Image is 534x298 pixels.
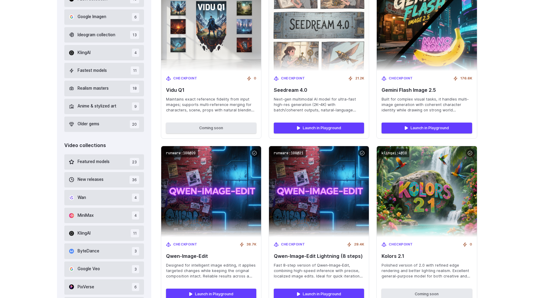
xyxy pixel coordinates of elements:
[132,13,139,21] span: 6
[355,76,364,81] span: 21.2K
[281,242,305,247] span: Checkpoint
[132,265,139,273] span: 3
[379,149,409,157] code: klingai:4@10
[166,87,256,93] span: Vidu Q1
[64,99,144,114] button: Anime & stylized art 9
[131,66,139,75] span: 11
[78,103,116,110] span: Anime & stylized art
[274,253,364,259] span: Qwen‑Image‑Edit Lightning (8 steps)
[64,45,144,60] button: KlingAI 4
[64,279,144,295] button: PixVerse 6
[130,31,139,39] span: 13
[78,194,86,201] span: Wan
[78,159,110,165] span: Featured models
[64,81,144,96] button: Realism masters 18
[382,87,472,93] span: Gemini Flash Image 2.5
[166,253,256,259] span: Qwen‑Image‑Edit
[132,49,139,57] span: 4
[64,63,144,78] button: Fastest models 11
[78,14,106,20] span: Google Imagen
[389,76,413,81] span: Checkpoint
[164,149,198,157] code: runware:108@20
[64,261,144,277] button: Google Veo 3
[78,248,99,255] span: ByteDance
[382,263,472,279] span: Polished version of 2.0 with refined edge rendering and better lighting realism. Excellent genera...
[247,242,256,247] span: 38.7K
[130,120,139,128] span: 20
[64,172,144,187] button: New releases 36
[78,266,100,272] span: Google Veo
[254,76,256,81] span: 0
[132,211,139,219] span: 4
[78,176,104,183] span: New releases
[64,208,144,223] button: MiniMax 4
[161,146,261,237] img: Qwen‑Image‑Edit
[64,9,144,25] button: Google Imagen 6
[274,263,364,279] span: Fast 8-step version of Qwen‑Image‑Edit, combining high-speed inference with precise, localized im...
[132,102,139,111] span: 9
[78,284,94,290] span: PixVerse
[382,123,472,133] a: Launch in Playground
[78,85,109,92] span: Realism masters
[271,149,306,157] code: runware:108@21
[274,97,364,113] span: Next-gen multimodal AI model for ultra-fast high-res generation (2K–4K) with batch/coherent outpu...
[64,27,144,43] button: Ideogram collection 13
[354,242,364,247] span: 29.4K
[131,229,139,237] span: 11
[389,242,413,247] span: Checkpoint
[132,283,139,291] span: 6
[281,76,305,81] span: Checkpoint
[377,146,477,237] img: Kolors 2.1
[64,243,144,259] button: ByteDance 3
[132,194,139,202] span: 4
[64,117,144,132] button: Older gems 20
[64,226,144,241] button: KlingAI 11
[78,50,91,56] span: KlingAI
[460,76,472,81] span: 176.6K
[130,84,139,92] span: 18
[166,263,256,279] span: Designed for intelligent image editing, it applies targeted changes while keeping the original co...
[166,123,256,133] button: Coming soon
[78,32,115,38] span: Ideogram collection
[64,142,144,149] div: Video collections
[173,242,197,247] span: Checkpoint
[382,97,472,113] span: Built for complex visual tasks, it handles multi-image generation with coherent character identit...
[274,87,364,93] span: Seedream 4.0
[130,176,139,184] span: 36
[132,247,139,255] span: 3
[78,212,94,219] span: MiniMax
[130,158,139,166] span: 23
[78,230,91,237] span: KlingAI
[470,242,472,247] span: 0
[274,123,364,133] a: Launch in Playground
[64,154,144,170] button: Featured models 23
[78,67,107,74] span: Fastest models
[64,190,144,205] button: Wan 4
[382,253,472,259] span: Kolors 2.1
[166,97,256,113] span: Maintains exact reference fidelity from input images; supports multi‑reference merging for charac...
[78,121,99,127] span: Older gems
[269,146,369,237] img: Qwen‑Image‑Edit Lightning (8 steps)
[173,76,197,81] span: Checkpoint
